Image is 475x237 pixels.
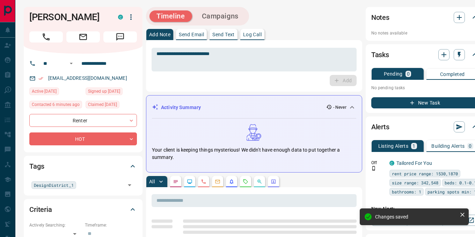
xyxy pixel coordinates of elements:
[257,179,262,184] svg: Opportunities
[407,71,410,76] p: 0
[152,101,356,114] div: Activity Summary- Never
[152,146,356,161] p: Your client is keeping things mysterious! We didn't have enough data to put together a summary.
[88,88,120,95] span: Signed up [DATE]
[389,161,394,166] div: condos.ca
[195,10,246,22] button: Campaigns
[212,32,235,37] p: Send Text
[149,10,192,22] button: Timeline
[86,101,137,110] div: Sat Jun 25 2022
[85,222,137,228] p: Timeframe:
[371,121,389,132] h2: Alerts
[29,161,44,172] h2: Tags
[32,88,57,95] span: Active [DATE]
[371,12,389,23] h2: Notes
[34,182,74,189] span: DesignDistrict_1
[371,160,385,166] p: Off
[371,49,389,60] h2: Tasks
[412,144,415,148] p: 1
[396,160,432,166] a: Tailored For You
[187,179,192,184] svg: Lead Browsing Activity
[392,179,438,186] span: size range: 342,548
[29,12,108,23] h1: [PERSON_NAME]
[29,222,81,228] p: Actively Searching:
[29,201,137,218] div: Criteria
[201,179,206,184] svg: Calls
[173,179,178,184] svg: Notes
[29,31,63,43] span: Call
[32,101,80,108] span: Contacted 6 minutes ago
[29,101,82,110] div: Tue Sep 16 2025
[215,179,220,184] svg: Emails
[371,166,376,171] svg: Push Notification Only
[179,32,204,37] p: Send Email
[48,75,127,81] a: [EMAIL_ADDRESS][DOMAIN_NAME]
[271,179,276,184] svg: Agent Actions
[392,188,421,195] span: bathrooms: 1
[229,179,234,184] svg: Listing Alerts
[392,170,458,177] span: rent price range: 1530,1870
[38,76,43,81] svg: Email Verified
[333,104,346,110] p: - Never
[149,32,170,37] p: Add Note
[469,144,472,148] p: 0
[161,104,201,111] p: Activity Summary
[88,101,117,108] span: Claimed [DATE]
[118,15,123,20] div: condos.ca
[243,179,248,184] svg: Requests
[440,72,465,77] p: Completed
[66,31,100,43] span: Email
[125,180,134,190] button: Open
[149,179,155,184] p: All
[29,132,137,145] div: HOT
[86,87,137,97] div: Sat Jun 25 2022
[384,71,403,76] p: Pending
[29,204,52,215] h2: Criteria
[29,87,82,97] div: Tue Dec 19 2023
[375,214,457,220] div: Changes saved
[29,158,137,175] div: Tags
[378,144,409,148] p: Listing Alerts
[431,144,465,148] p: Building Alerts
[103,31,137,43] span: Message
[67,59,75,68] button: Open
[29,114,137,127] div: Renter
[243,32,262,37] p: Log Call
